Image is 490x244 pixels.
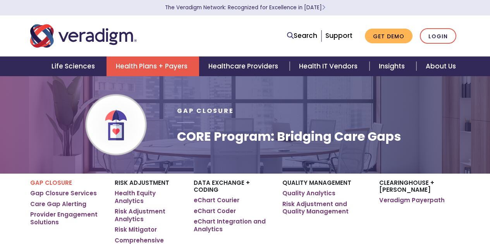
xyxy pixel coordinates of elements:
a: Login [420,28,456,44]
span: Learn More [322,4,325,11]
a: Risk Adjustment and Quality Management [282,200,368,215]
a: Quality Analytics [282,189,335,197]
a: Support [325,31,352,40]
a: Veradigm Payerpath [379,196,445,204]
a: Risk Mitigator [115,226,157,234]
img: Veradigm logo [30,23,137,49]
a: Care Gap Alerting [30,200,86,208]
a: eChart Coder [194,207,236,215]
a: Get Demo [365,29,413,44]
a: Health IT Vendors [290,56,369,76]
span: Gap Closure [177,106,234,115]
a: Insights [370,56,416,76]
a: Health Plans + Payers [107,56,199,76]
a: eChart Integration and Analytics [194,218,270,233]
a: Gap Closure Services [30,189,97,197]
a: eChart Courier [194,196,239,204]
a: Risk Adjustment Analytics [115,208,182,223]
a: Life Sciences [42,56,107,76]
a: The Veradigm Network: Recognized for Excellence in [DATE]Learn More [165,4,325,11]
a: Health Equity Analytics [115,189,182,205]
a: Provider Engagement Solutions [30,211,103,226]
a: About Us [416,56,465,76]
a: Search [287,31,317,41]
h1: CORE Program: Bridging Care Gaps [177,129,401,144]
a: Healthcare Providers [199,56,290,76]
